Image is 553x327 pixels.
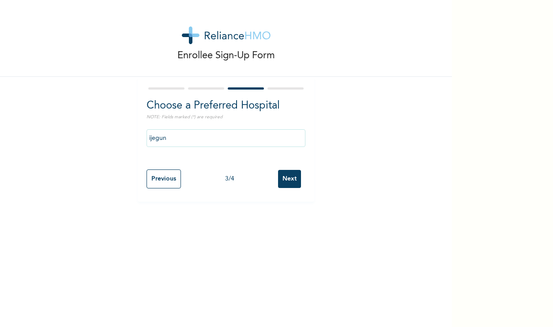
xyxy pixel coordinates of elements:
[147,129,305,147] input: Search by name, address or governorate
[177,49,275,63] p: Enrollee Sign-Up Form
[278,170,301,188] input: Next
[147,98,305,114] h2: Choose a Preferred Hospital
[182,26,271,44] img: logo
[147,114,305,120] p: NOTE: Fields marked (*) are required
[181,174,278,184] div: 3 / 4
[147,169,181,188] input: Previous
